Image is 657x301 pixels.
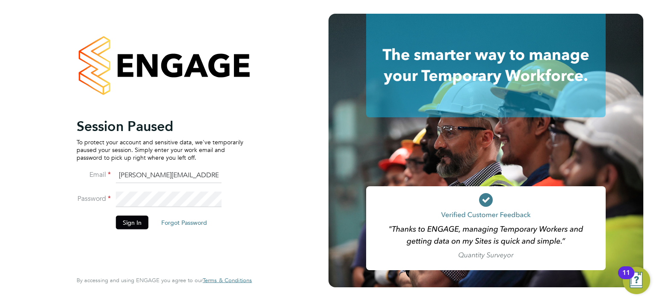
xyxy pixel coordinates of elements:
[623,267,650,294] button: Open Resource Center, 11 new notifications
[203,277,252,284] span: Terms & Conditions
[116,168,222,183] input: Enter your work email...
[154,215,214,229] button: Forgot Password
[77,117,243,134] h2: Session Paused
[622,273,630,284] div: 11
[77,138,243,161] p: To protect your account and sensitive data, we've temporarily paused your session. Simply enter y...
[203,277,252,284] a: Terms & Conditions
[77,194,111,203] label: Password
[116,215,148,229] button: Sign In
[77,277,252,284] span: By accessing and using ENGAGE you agree to our
[77,170,111,179] label: Email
